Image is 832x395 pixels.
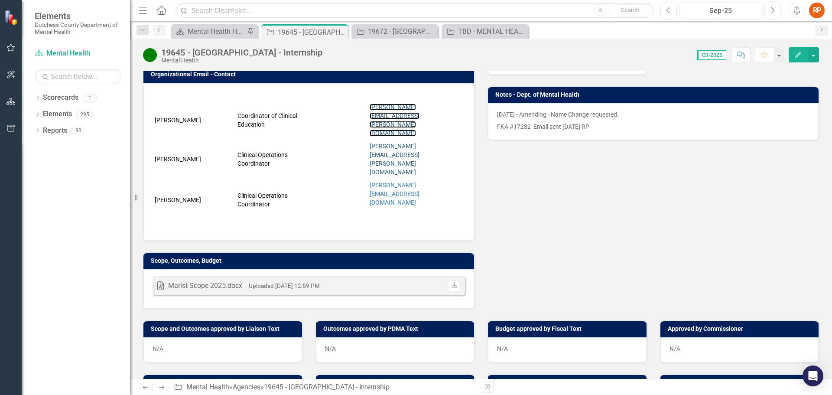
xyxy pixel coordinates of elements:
[143,48,157,62] img: Active
[175,3,654,18] input: Search ClearPoint...
[608,4,652,16] button: Search
[76,111,93,118] div: 295
[495,91,814,98] h3: Notes - Dept. of Mental Health
[235,179,305,221] td: Clinical Operations Coordinator
[174,382,474,392] div: » »
[278,27,346,38] div: 19645 - [GEOGRAPHIC_DATA] - Internship
[151,258,470,264] h3: Scope, Outcomes, Budget
[264,383,390,391] div: 19645 - [GEOGRAPHIC_DATA] - Internship
[682,6,759,16] div: Sep-25
[188,26,245,37] div: Mental Health Home Page
[458,26,526,37] div: TBD - MENTAL HEALTH AMERICA OF DUTCHESS COUNTY, INC. - Supported Housing FKA 15992
[35,49,121,59] a: Mental Health
[323,326,470,332] h3: Outcomes approved by PDMA Text
[803,366,823,386] div: Open Intercom Messenger
[153,140,235,179] td: [PERSON_NAME]
[621,7,640,13] span: Search
[35,11,121,21] span: Elements
[43,126,67,136] a: Reports
[153,101,235,140] td: [PERSON_NAME]
[497,345,508,352] span: N/A
[370,143,419,176] a: [PERSON_NAME][EMAIL_ADDRESS][PERSON_NAME][DOMAIN_NAME]
[368,26,436,37] div: 19672 - [GEOGRAPHIC_DATA] - Internship
[697,50,726,60] span: Q3-2025
[35,21,121,36] small: Dutchess County Department of Mental Health
[325,345,336,352] span: N/A
[161,57,322,64] div: Mental Health
[161,48,322,57] div: 19645 - [GEOGRAPHIC_DATA] - Internship
[83,94,97,101] div: 1
[233,383,260,391] a: Agencies
[173,26,245,37] a: Mental Health Home Page
[186,383,229,391] a: Mental Health
[497,121,809,131] p: FKA #17232 Email sent [DATE] RP
[370,104,419,137] a: [PERSON_NAME][EMAIL_ADDRESS][PERSON_NAME][DOMAIN_NAME]
[35,69,121,84] input: Search Below...
[444,26,526,37] a: TBD - MENTAL HEALTH AMERICA OF DUTCHESS COUNTY, INC. - Supported Housing FKA 15992
[43,93,78,103] a: Scorecards
[668,326,815,332] h3: Approved by Commissioner
[809,3,825,18] button: RP
[4,10,19,25] img: ClearPoint Strategy
[153,179,235,221] td: [PERSON_NAME]
[151,326,298,332] h3: Scope and Outcomes approved by Liaison Text
[71,127,85,134] div: 93
[235,101,305,140] td: Coordinator of Clinical Education
[151,71,470,78] h3: Organizational Email - Contact
[153,345,163,352] span: N/A
[354,26,436,37] a: 19672 - [GEOGRAPHIC_DATA] - Internship
[679,3,762,18] button: Sep-25
[497,110,809,121] p: [DATE] - Amending - Name Change requested.
[495,326,642,332] h3: Budget approved by Fiscal Text
[370,182,419,206] a: [PERSON_NAME][EMAIL_ADDRESS][DOMAIN_NAME]
[669,345,680,352] span: N/A
[235,140,305,179] td: Clinical Operations Coordinator
[168,281,242,291] div: Marist Scope 2025.docx
[43,109,72,119] a: Elements
[249,282,320,289] small: Uploaded [DATE] 12:59 PM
